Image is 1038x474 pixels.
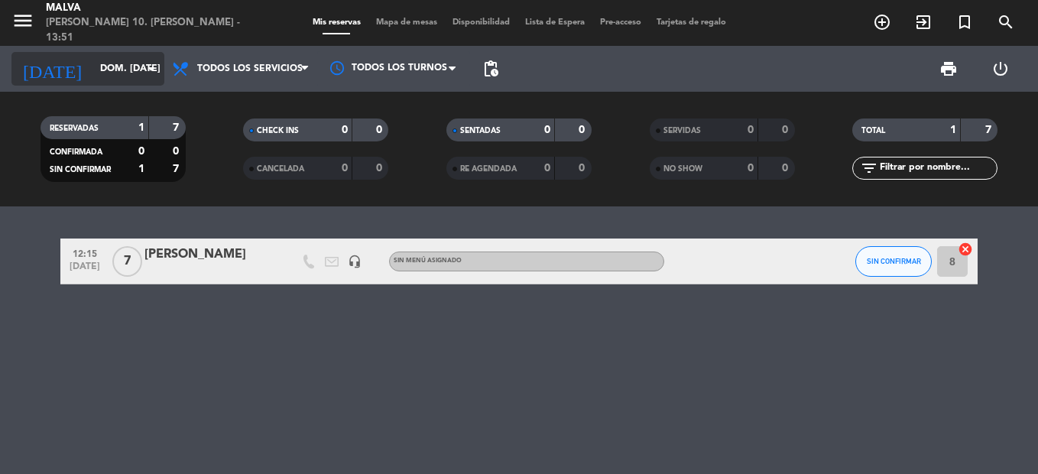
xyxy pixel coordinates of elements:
i: filter_list [860,159,878,177]
strong: 0 [544,163,550,174]
span: Mapa de mesas [368,18,445,27]
button: SIN CONFIRMAR [855,246,932,277]
strong: 0 [748,163,754,174]
strong: 0 [782,163,791,174]
span: Tarjetas de regalo [649,18,734,27]
strong: 1 [138,122,144,133]
div: Malva [46,1,248,16]
i: exit_to_app [914,13,933,31]
input: Filtrar por nombre... [878,160,997,177]
strong: 0 [579,163,588,174]
strong: 7 [173,164,182,174]
i: turned_in_not [955,13,974,31]
span: CANCELADA [257,165,304,173]
strong: 0 [138,146,144,157]
strong: 0 [748,125,754,135]
span: Todos los servicios [197,63,303,74]
span: RESERVADAS [50,125,99,132]
span: Disponibilidad [445,18,517,27]
span: SERVIDAS [663,127,701,135]
strong: 7 [173,122,182,133]
span: SENTADAS [460,127,501,135]
strong: 0 [376,163,385,174]
i: menu [11,9,34,32]
div: [PERSON_NAME] 10. [PERSON_NAME] - 13:51 [46,15,248,45]
i: add_circle_outline [873,13,891,31]
i: [DATE] [11,52,92,86]
strong: 1 [950,125,956,135]
span: Lista de Espera [517,18,592,27]
span: CHECK INS [257,127,299,135]
strong: 1 [138,164,144,174]
span: Sin menú asignado [394,258,462,264]
strong: 7 [985,125,994,135]
i: power_settings_new [991,60,1010,78]
strong: 0 [544,125,550,135]
span: NO SHOW [663,165,702,173]
i: headset_mic [348,255,362,268]
strong: 0 [579,125,588,135]
div: LOG OUT [975,46,1027,92]
span: CONFIRMADA [50,148,102,156]
span: 12:15 [66,244,104,261]
i: arrow_drop_down [142,60,161,78]
span: pending_actions [482,60,500,78]
span: SIN CONFIRMAR [867,257,921,265]
span: 7 [112,246,142,277]
span: [DATE] [66,261,104,279]
span: Pre-acceso [592,18,649,27]
span: SIN CONFIRMAR [50,166,111,174]
span: RE AGENDADA [460,165,517,173]
div: [PERSON_NAME] [144,245,274,265]
strong: 0 [782,125,791,135]
span: print [939,60,958,78]
span: Mis reservas [305,18,368,27]
button: menu [11,9,34,37]
i: cancel [958,242,973,257]
strong: 0 [342,125,348,135]
strong: 0 [173,146,182,157]
span: TOTAL [861,127,885,135]
strong: 0 [342,163,348,174]
strong: 0 [376,125,385,135]
i: search [997,13,1015,31]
